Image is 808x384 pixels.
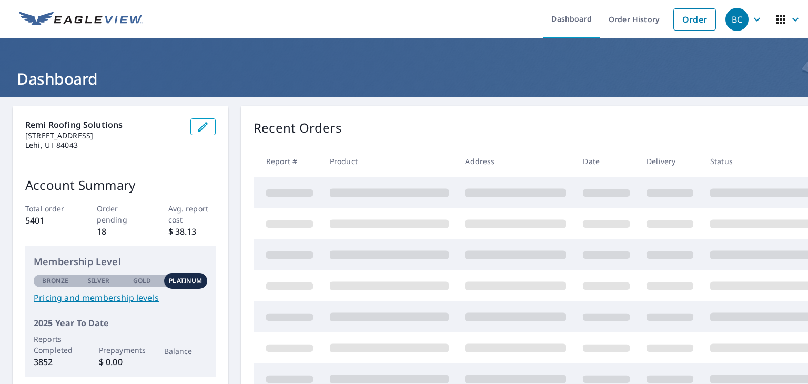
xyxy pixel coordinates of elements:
[638,146,702,177] th: Delivery
[254,118,342,137] p: Recent Orders
[457,146,574,177] th: Address
[725,8,749,31] div: BC
[168,203,216,225] p: Avg. report cost
[42,276,68,286] p: Bronze
[88,276,110,286] p: Silver
[34,356,77,368] p: 3852
[34,255,207,269] p: Membership Level
[673,8,716,31] a: Order
[164,346,208,357] p: Balance
[321,146,457,177] th: Product
[25,140,182,150] p: Lehi, UT 84043
[34,317,207,329] p: 2025 Year To Date
[133,276,151,286] p: Gold
[25,203,73,214] p: Total order
[97,225,145,238] p: 18
[25,214,73,227] p: 5401
[254,146,321,177] th: Report #
[25,118,182,131] p: Remi Roofing Solutions
[574,146,638,177] th: Date
[34,291,207,304] a: Pricing and membership levels
[34,334,77,356] p: Reports Completed
[25,131,182,140] p: [STREET_ADDRESS]
[99,345,143,356] p: Prepayments
[169,276,202,286] p: Platinum
[99,356,143,368] p: $ 0.00
[25,176,216,195] p: Account Summary
[13,68,795,89] h1: Dashboard
[19,12,143,27] img: EV Logo
[97,203,145,225] p: Order pending
[168,225,216,238] p: $ 38.13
